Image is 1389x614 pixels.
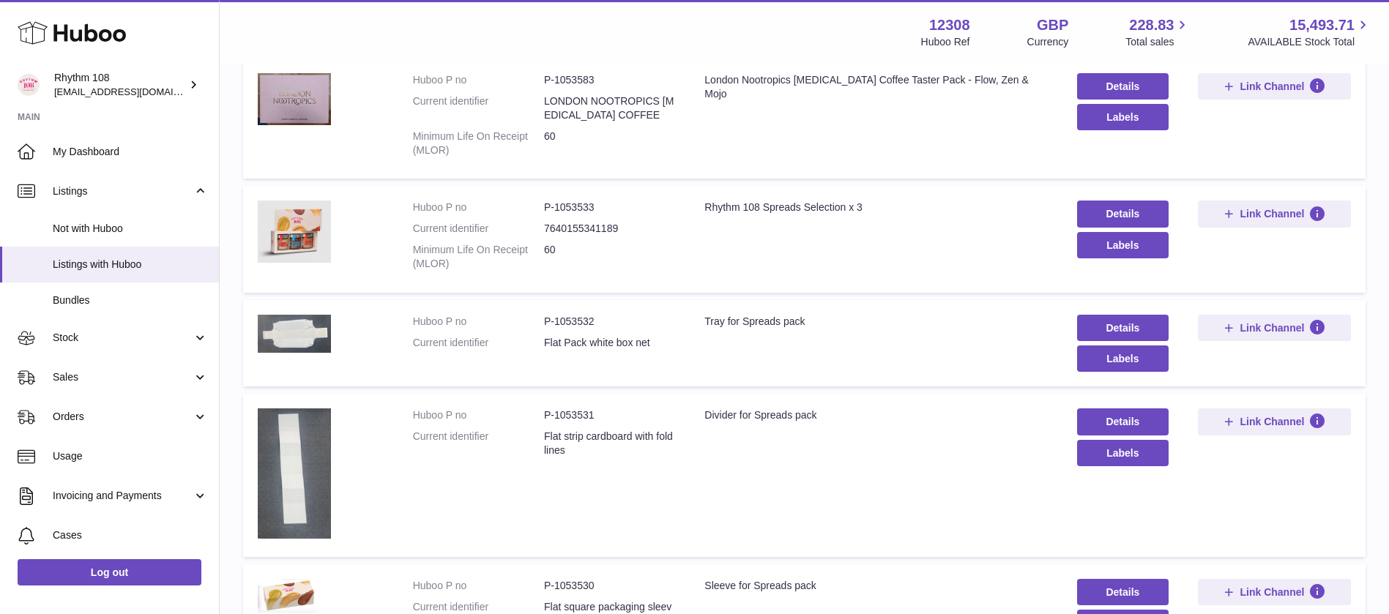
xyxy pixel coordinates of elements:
a: 228.83 Total sales [1125,15,1191,49]
span: [EMAIL_ADDRESS][DOMAIN_NAME] [54,86,215,97]
span: Link Channel [1240,415,1304,428]
span: 228.83 [1129,15,1174,35]
button: Link Channel [1198,315,1351,341]
div: Rhythm 108 Spreads Selection x 3 [704,201,1048,214]
a: Details [1077,408,1169,435]
span: Total sales [1125,35,1191,49]
button: Labels [1077,232,1169,258]
span: Sales [53,370,193,384]
dt: Current identifier [413,222,544,236]
dt: Huboo P no [413,579,544,593]
span: 15,493.71 [1289,15,1355,35]
div: Currency [1027,35,1069,49]
span: Bundles [53,293,208,307]
span: Orders [53,410,193,424]
dd: P-1053532 [544,315,675,329]
dd: 7640155341189 [544,222,675,236]
dd: P-1053583 [544,73,675,87]
dt: Huboo P no [413,201,544,214]
dd: 60 [544,243,675,271]
dd: Flat strip cardboard with fold lines [544,430,675,457]
dd: P-1053531 [544,408,675,422]
span: Cases [53,528,208,542]
dt: Huboo P no [413,315,544,329]
div: Divider for Spreads pack [704,408,1048,422]
div: London Nootropics [MEDICAL_DATA] Coffee Taster Pack - Flow, Zen & Mojo [704,73,1048,101]
span: Listings [53,184,193,198]
div: Tray for Spreads pack [704,315,1048,329]
dt: Huboo P no [413,73,544,87]
strong: GBP [1037,15,1068,35]
div: Huboo Ref [921,35,970,49]
button: Labels [1077,440,1169,466]
span: AVAILABLE Stock Total [1248,35,1371,49]
dd: Flat Pack white box net [544,336,675,350]
div: Rhythm 108 [54,71,186,99]
strong: 12308 [929,15,970,35]
span: Link Channel [1240,207,1304,220]
a: Log out [18,559,201,585]
dt: Current identifier [413,94,544,122]
img: Tray for Spreads pack [258,315,331,353]
dd: LONDON NOOTROPICS [MEDICAL_DATA] COFFEE [544,94,675,122]
dt: Huboo P no [413,408,544,422]
span: Not with Huboo [53,222,208,236]
dd: P-1053530 [544,579,675,593]
a: 15,493.71 AVAILABLE Stock Total [1248,15,1371,49]
span: Link Channel [1240,585,1304,599]
button: Labels [1077,104,1169,130]
img: London Nootropics Adaptogenic Coffee Taster Pack - Flow, Zen & Mojo [258,73,331,125]
span: Link Channel [1240,80,1304,93]
button: Link Channel [1198,408,1351,435]
dt: Minimum Life On Receipt (MLOR) [413,130,544,157]
dt: Current identifier [413,336,544,350]
span: My Dashboard [53,145,208,159]
div: Sleeve for Spreads pack [704,579,1048,593]
button: Link Channel [1198,201,1351,227]
span: Listings with Huboo [53,258,208,272]
button: Link Channel [1198,73,1351,100]
dd: P-1053533 [544,201,675,214]
span: Link Channel [1240,321,1304,334]
span: Usage [53,449,208,463]
a: Details [1077,201,1169,227]
img: Rhythm 108 Spreads Selection x 3 [258,201,331,263]
span: Invoicing and Payments [53,489,193,503]
dt: Current identifier [413,430,544,457]
span: Stock [53,331,193,345]
dt: Minimum Life On Receipt (MLOR) [413,243,544,271]
dd: 60 [544,130,675,157]
a: Details [1077,73,1169,100]
img: orders@rhythm108.com [18,74,40,96]
img: Sleeve for Spreads pack [258,579,331,613]
img: Divider for Spreads pack [258,408,331,539]
a: Details [1077,315,1169,341]
button: Link Channel [1198,579,1351,605]
button: Labels [1077,345,1169,372]
a: Details [1077,579,1169,605]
